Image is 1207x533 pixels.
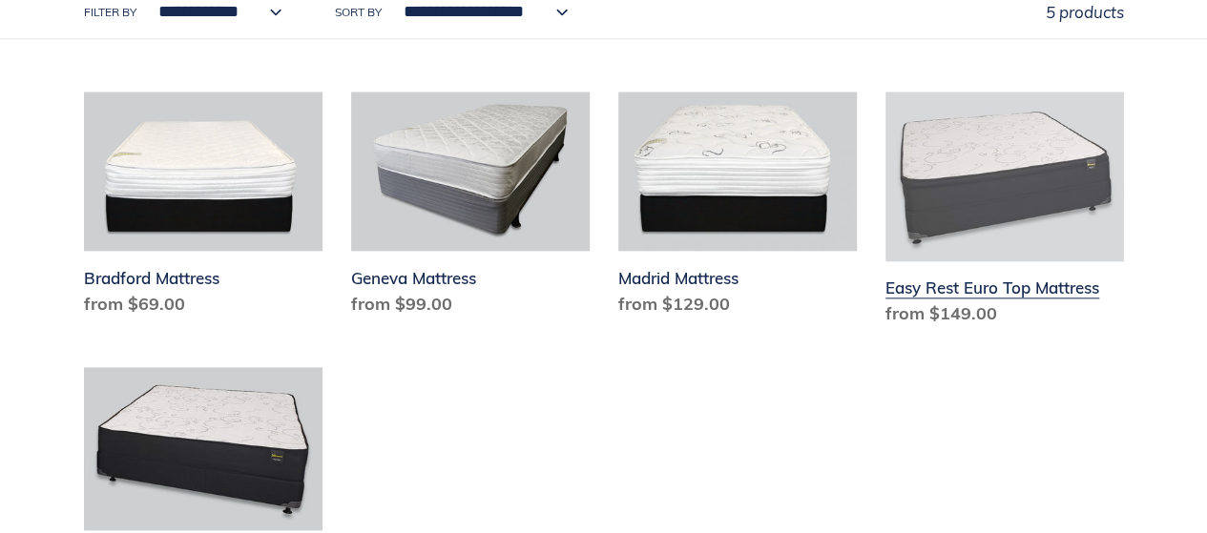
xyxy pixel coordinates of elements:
[335,4,382,21] label: Sort by
[885,92,1124,335] a: Easy Rest Euro Top Mattress
[84,92,323,324] a: Bradford Mattress
[351,92,590,324] a: Geneva Mattress
[1046,2,1124,22] span: 5 products
[84,4,136,21] label: Filter by
[618,92,857,324] a: Madrid Mattress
